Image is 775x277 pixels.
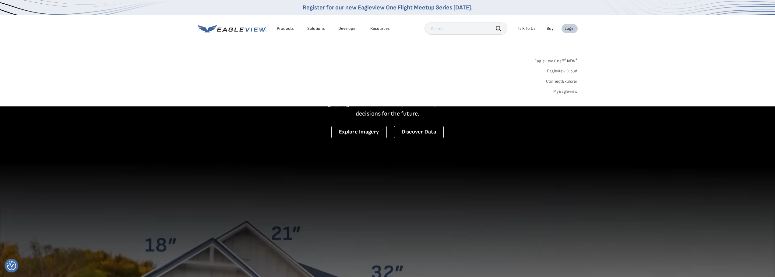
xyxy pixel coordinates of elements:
[534,57,578,64] a: Eagleview One™*NEW*
[547,68,578,74] a: Eagleview Cloud
[394,126,444,138] a: Discover Data
[331,126,387,138] a: Explore Imagery
[565,58,577,64] span: NEW
[553,89,578,94] a: MyEagleview
[424,23,507,35] input: Search
[307,26,325,31] div: Solutions
[7,261,16,270] button: Consent Preferences
[303,4,473,11] a: Register for our new Eagleview One Flight Meetup Series [DATE].
[277,26,294,31] div: Products
[370,26,390,31] div: Resources
[547,26,554,31] a: Buy
[7,261,16,270] img: Revisit consent button
[565,26,575,31] div: Login
[546,79,578,84] a: ConnectExplorer
[338,26,357,31] a: Developer
[518,26,536,31] div: Talk To Us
